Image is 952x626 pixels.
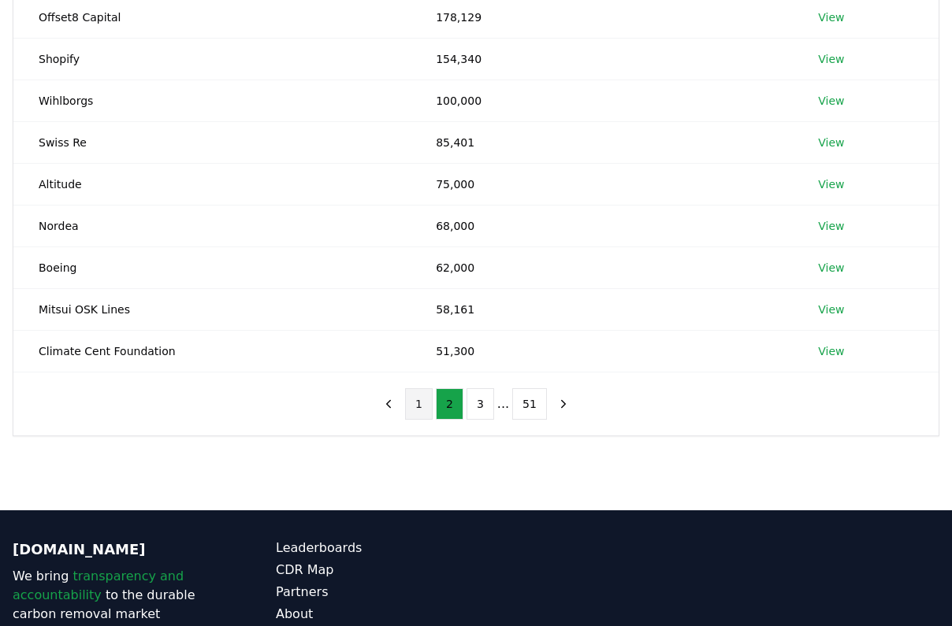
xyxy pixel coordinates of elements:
[497,394,509,413] li: ...
[13,288,411,330] td: Mitsui OSK Lines
[13,38,411,80] td: Shopify
[818,343,844,359] a: View
[13,567,213,624] p: We bring to the durable carbon removal market
[276,605,476,624] a: About
[512,388,547,420] button: 51
[818,302,844,317] a: View
[411,288,793,330] td: 58,161
[276,539,476,557] a: Leaderboards
[411,330,793,372] td: 51,300
[405,388,433,420] button: 1
[818,260,844,276] a: View
[13,539,213,561] p: [DOMAIN_NAME]
[818,135,844,150] a: View
[411,205,793,246] td: 68,000
[411,38,793,80] td: 154,340
[375,388,402,420] button: previous page
[818,176,844,192] a: View
[818,93,844,109] a: View
[13,205,411,246] td: Nordea
[13,163,411,205] td: Altitude
[276,583,476,602] a: Partners
[411,121,793,163] td: 85,401
[13,569,184,602] span: transparency and accountability
[818,9,844,25] a: View
[411,163,793,205] td: 75,000
[436,388,463,420] button: 2
[13,80,411,121] td: Wihlborgs
[411,246,793,288] td: 62,000
[550,388,577,420] button: next page
[276,561,476,580] a: CDR Map
[818,218,844,234] a: View
[818,51,844,67] a: View
[13,246,411,288] td: Boeing
[411,80,793,121] td: 100,000
[13,121,411,163] td: Swiss Re
[467,388,494,420] button: 3
[13,330,411,372] td: Climate Cent Foundation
